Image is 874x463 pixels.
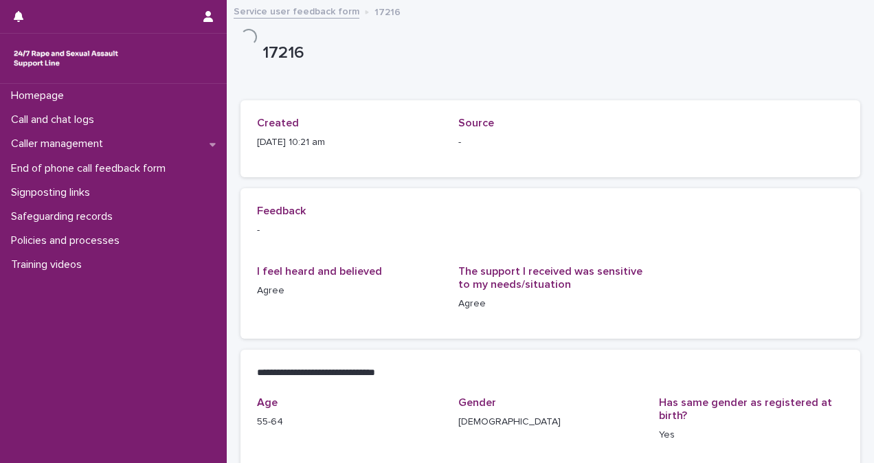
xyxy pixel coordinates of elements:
[659,397,832,421] span: Has same gender as registered at birth?
[374,3,401,19] p: 17216
[234,3,359,19] a: Service user feedback form
[659,428,844,442] p: Yes
[257,284,442,298] p: Agree
[5,210,124,223] p: Safeguarding records
[257,415,442,429] p: 55-64
[5,89,75,102] p: Homepage
[5,113,105,126] p: Call and chat logs
[5,162,177,175] p: End of phone call feedback form
[458,117,494,128] span: Source
[458,397,496,408] span: Gender
[5,137,114,150] p: Caller management
[257,205,306,216] span: Feedback
[257,223,844,238] p: -
[458,297,643,311] p: Agree
[458,135,643,150] p: -
[458,415,643,429] p: [DEMOGRAPHIC_DATA]
[257,397,278,408] span: Age
[5,234,131,247] p: Policies and processes
[11,45,121,72] img: rhQMoQhaT3yELyF149Cw
[257,135,442,150] p: [DATE] 10:21 am
[262,43,855,63] p: 17216
[257,117,299,128] span: Created
[257,266,382,277] span: I feel heard and believed
[5,258,93,271] p: Training videos
[458,266,642,290] span: The support I received was sensitive to my needs/situation
[5,186,101,199] p: Signposting links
